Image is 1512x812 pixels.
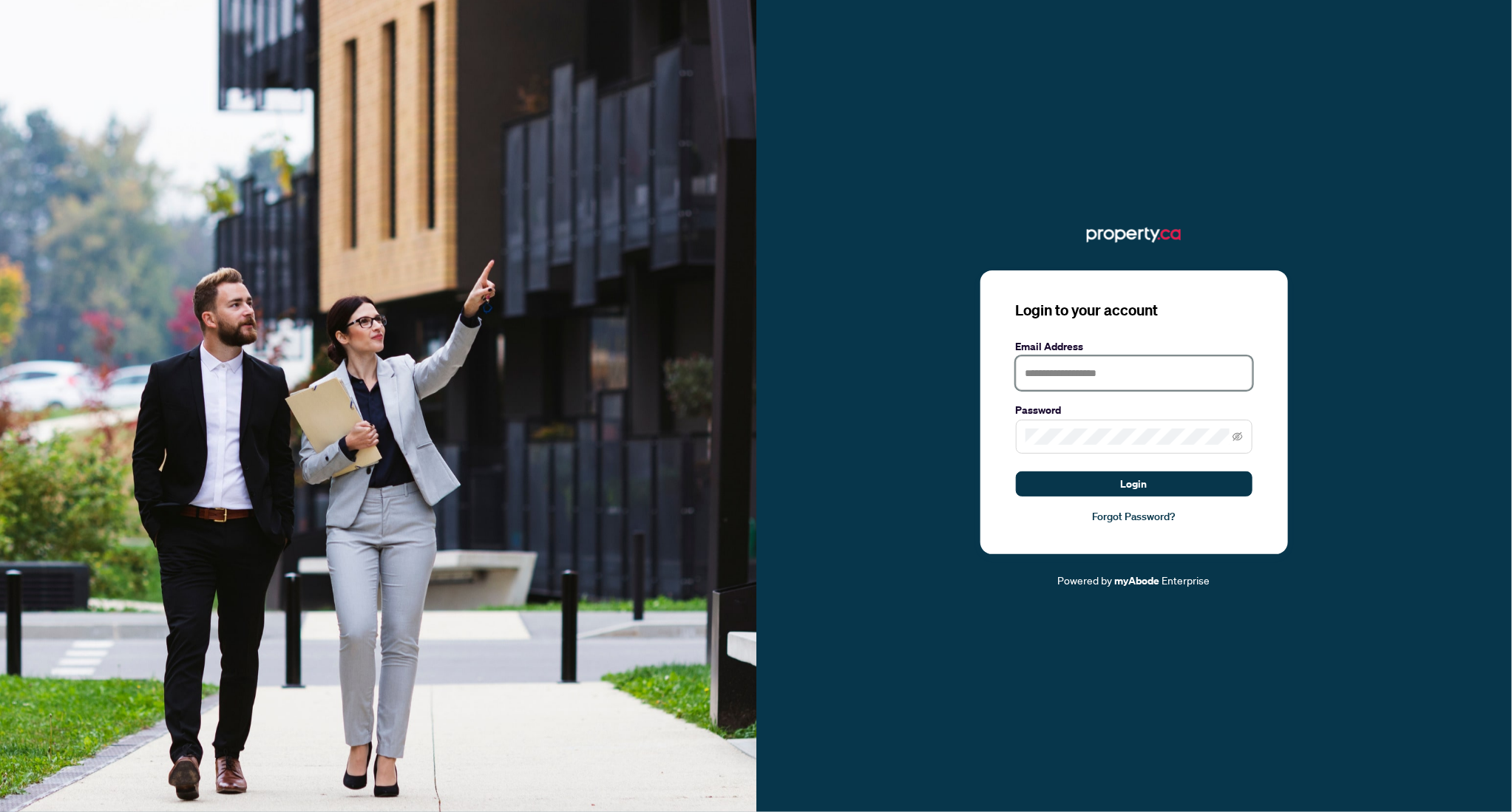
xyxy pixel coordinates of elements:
a: Forgot Password? [1016,508,1252,525]
span: Powered by [1058,573,1113,587]
label: Password [1016,402,1252,418]
button: Login [1016,471,1252,497]
h3: Login to your account [1016,300,1252,321]
img: ma-logo [1087,223,1181,247]
span: Enterprise [1162,573,1210,587]
a: myAbode [1115,573,1160,589]
span: eye-invisible [1233,431,1243,442]
span: Login [1121,472,1147,496]
label: Email Address [1016,338,1252,355]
